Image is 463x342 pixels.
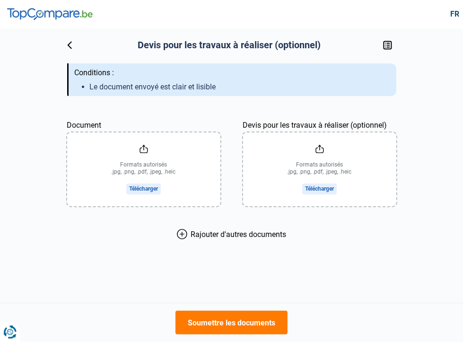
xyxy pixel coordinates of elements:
[67,229,396,239] button: Rajouter d'autres documents
[90,82,389,91] li: Le document envoyé est clair et lisible
[243,107,396,131] label: Devis pour les travaux à réaliser (optionnel)
[67,107,220,131] label: Document
[191,230,287,239] span: Rajouter d'autres documents
[7,8,93,20] img: TopCompare.be
[75,68,389,78] div: Conditions :
[445,9,456,18] div: fr
[175,311,288,334] button: Soumettre les documents
[80,39,379,51] h2: Devis pour les travaux à réaliser (optionnel)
